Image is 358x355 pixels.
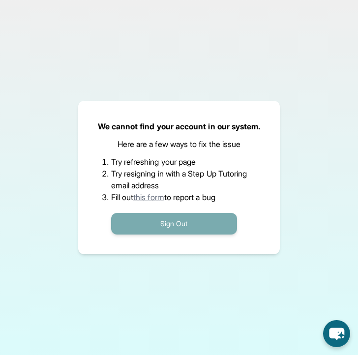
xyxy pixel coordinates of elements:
[111,218,237,228] a: Sign Out
[111,156,247,168] li: Try refreshing your page
[133,192,164,202] a: this form
[118,138,241,150] p: Here are a few ways to fix the issue
[323,320,350,347] button: chat-button
[111,191,247,203] li: Fill out to report a bug
[111,213,237,235] button: Sign Out
[111,168,247,191] li: Try resigning in with a Step Up Tutoring email address
[98,120,261,132] p: We cannot find your account in our system.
